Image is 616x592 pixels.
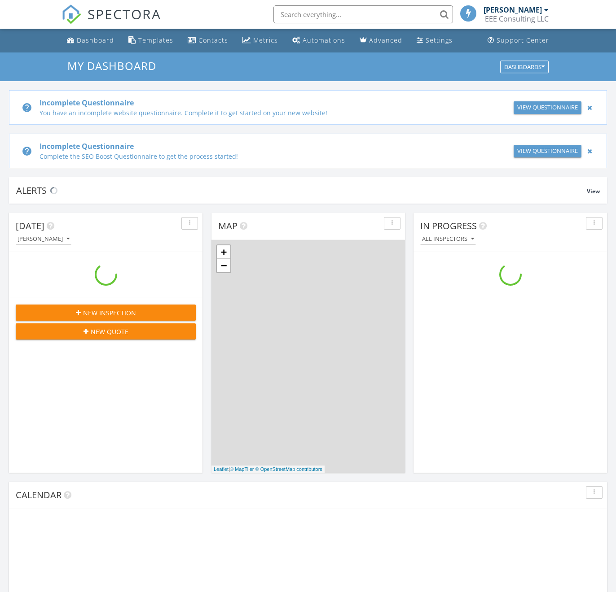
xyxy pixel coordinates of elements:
span: [DATE] [16,220,44,232]
a: Advanced [356,32,406,49]
a: Metrics [239,32,282,49]
a: View Questionnaire [514,101,581,114]
div: [PERSON_NAME] [484,5,542,14]
div: EEE Consulting LLC [485,14,549,23]
a: Zoom out [217,259,230,272]
span: New Inspection [83,308,136,318]
input: Search everything... [273,5,453,23]
div: Support Center [497,36,549,44]
a: SPECTORA [62,12,161,31]
a: © MapTiler [230,466,254,472]
a: View Questionnaire [514,145,581,157]
span: SPECTORA [88,4,161,23]
a: Templates [125,32,177,49]
div: Dashboard [77,36,114,44]
span: Calendar [16,489,62,501]
a: Contacts [184,32,232,49]
div: Incomplete Questionnaire [40,97,502,108]
a: Dashboard [63,32,118,49]
i: help [22,146,32,157]
div: Contacts [198,36,228,44]
span: In Progress [420,220,477,232]
div: All Inspectors [422,236,474,242]
div: Complete the SEO Boost Questionnaire to get the process started! [40,152,502,161]
div: Settings [426,36,453,44]
div: You have an incomplete website questionnaire. Complete it to get started on your new website! [40,108,502,118]
button: New Quote [16,323,196,340]
div: View Questionnaire [517,103,578,112]
div: Alerts [16,184,587,196]
div: | [211,466,325,473]
div: Advanced [369,36,402,44]
a: Leaflet [214,466,229,472]
span: My Dashboard [67,58,156,73]
button: All Inspectors [420,233,476,245]
div: Dashboards [504,64,545,70]
div: Templates [138,36,173,44]
button: [PERSON_NAME] [16,233,71,245]
a: Settings [413,32,456,49]
img: The Best Home Inspection Software - Spectora [62,4,81,24]
button: Dashboards [500,61,549,73]
div: View Questionnaire [517,147,578,156]
div: Automations [303,36,345,44]
a: Automations (Basic) [289,32,349,49]
button: New Inspection [16,305,196,321]
span: New Quote [91,327,128,336]
div: Incomplete Questionnaire [40,141,502,152]
a: Zoom in [217,245,230,259]
span: View [587,187,600,195]
div: [PERSON_NAME] [18,236,70,242]
span: Map [218,220,238,232]
i: help [22,102,32,113]
a: Support Center [484,32,553,49]
div: Metrics [253,36,278,44]
a: © OpenStreetMap contributors [255,466,322,472]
